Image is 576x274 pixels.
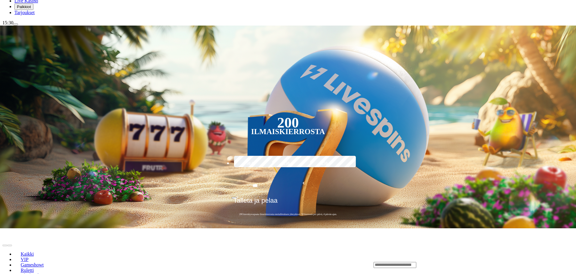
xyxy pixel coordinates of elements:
[266,230,325,234] span: UUSIA HEDELMÄPELEJÄ JOKA VIIKKO
[2,245,7,246] button: prev slide
[303,180,305,186] span: €
[7,245,12,246] button: next slide
[277,119,299,126] div: 200
[271,155,306,172] label: 150 €
[18,262,46,267] span: Gameshowt
[168,230,254,234] span: HEDELMÄISEN NOPEAT KOTIUTUKSET JA TALLETUKSET
[14,10,35,15] span: Tarjoukset
[236,195,238,199] span: €
[13,23,18,25] button: menu
[18,251,36,257] span: Kaikki
[14,260,50,269] a: Gameshowt
[309,155,343,172] label: 250 €
[14,4,33,10] button: reward iconPalkkiot
[14,249,40,258] a: Kaikki
[1,230,60,234] span: UUSIA HEDELMÄPELEJÄ JOKA VIIKKO
[433,230,519,234] span: HEDELMÄISEN NOPEAT KOTIUTUKSET JA TALLETUKSET
[18,268,36,273] span: Ruletti
[374,262,416,268] input: Search
[232,196,344,209] button: Talleta ja pelaa
[72,230,156,234] span: JOS HALUAT PARHAAT TARJOUKSET, TILAA UUTISKIRJE
[232,213,344,216] span: 200 kierrätysvapaata ilmaiskierrosta ensitalletuksen yhteydessä. 50 kierrosta per päivä, 4 päivän...
[233,197,278,209] span: Talleta ja pelaa
[17,5,31,9] span: Palkkiot
[251,128,325,135] div: Ilmaiskierrosta
[14,255,35,264] a: VIP
[2,20,13,25] span: 15:30
[14,10,35,15] a: gift-inverted iconTarjoukset
[233,155,267,172] label: 50 €
[337,230,421,234] span: JOS HALUAT PARHAAT TARJOUKSET, TILAA UUTISKIRJE
[18,257,31,262] span: VIP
